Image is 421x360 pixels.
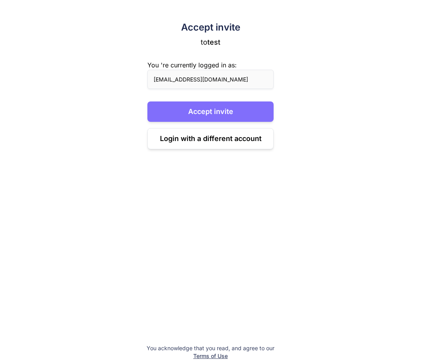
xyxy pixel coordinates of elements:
button: Accept invite [147,101,274,122]
p: to [147,37,274,48]
div: You 're currently logged in as: [147,60,274,70]
button: Login with a different account [147,128,274,149]
p: You acknowledge that you read, and agree to our [147,344,274,352]
span: test [207,38,220,46]
h2: Accept invite [147,21,274,34]
p: Terms of Use [147,352,274,360]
